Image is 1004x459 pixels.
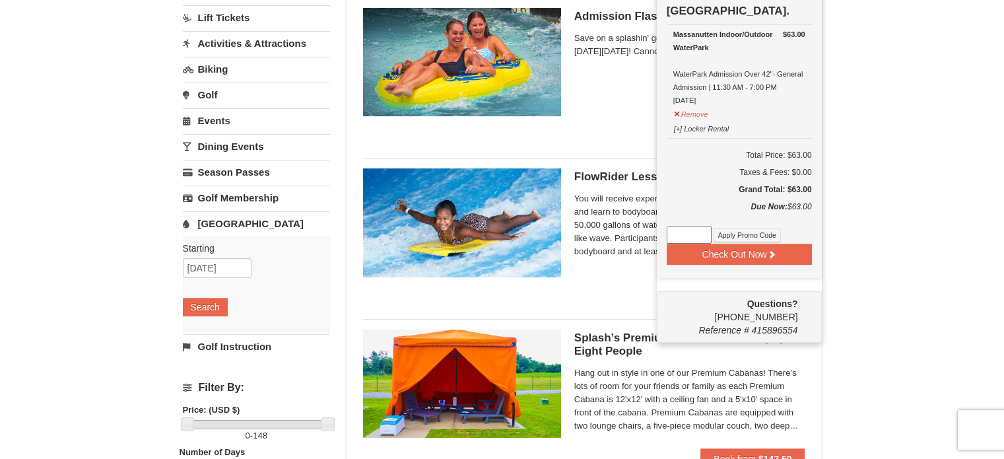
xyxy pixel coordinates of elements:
strong: Due Now: [751,202,787,211]
button: Check Out Now [667,244,812,265]
span: 0 [246,431,250,441]
button: Search [183,298,228,316]
a: Events [183,108,330,133]
strong: Number of Days [180,447,246,457]
div: Massanutten Indoor/Outdoor WaterPark [673,28,805,54]
a: Golf [183,83,330,107]
h5: FlowRider Lesson | 9:45 - 11:15 AM [574,170,805,184]
span: Save on a splashin' good time at Massanutten WaterPark [DATE][DATE]! Cannot be combined with any ... [574,32,805,58]
a: Lift Tickets [183,5,330,30]
strong: [GEOGRAPHIC_DATA]. [667,5,789,17]
h5: Admission Flash Sale – Just $30! [574,10,805,23]
img: 6619917-216-363963c7.jpg [363,168,561,277]
a: [GEOGRAPHIC_DATA] [183,211,330,236]
h5: Splash’s Premium Outdoor Cabana | Up to Eight People [574,332,805,358]
strong: Price: (USD $) [183,405,240,415]
span: 148 [253,431,267,441]
button: Apply Promo Code [714,228,781,242]
span: Reference # [698,325,749,335]
label: Starting [183,242,320,255]
div: $63.00 [667,200,812,227]
a: Biking [183,57,330,81]
button: [+] Locker Rental [673,119,729,135]
a: Activities & Attractions [183,31,330,55]
a: Golf Membership [183,186,330,210]
strong: Questions? [747,299,797,309]
span: You will receive expert training from a WaterPark Flow Pro and learn to bodyboard or surf on the ... [574,192,805,258]
strong: $63.00 [783,28,805,41]
span: Hang out in style in one of our Premium Cabanas! There’s lots of room for your friends or family ... [574,367,805,433]
img: 6619917-1618-f229f8f2.jpg [363,8,561,116]
h4: Filter By: [183,382,330,394]
label: - [183,429,330,442]
span: [PHONE_NUMBER] [667,297,798,322]
div: WaterPark Admission Over 42"- General Admission | 11:30 AM - 7:00 PM [DATE] [673,28,805,107]
div: Taxes & Fees: $0.00 [667,166,812,179]
a: Season Passes [183,160,330,184]
h6: Total Price: $63.00 [667,149,812,162]
a: Golf Instruction [183,334,330,359]
span: 415896554 [751,325,797,335]
a: Dining Events [183,134,330,159]
img: 6619917-1540-abbb9b77.jpg [363,330,561,438]
button: Remove [673,104,709,121]
h5: Grand Total: $63.00 [667,183,812,196]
